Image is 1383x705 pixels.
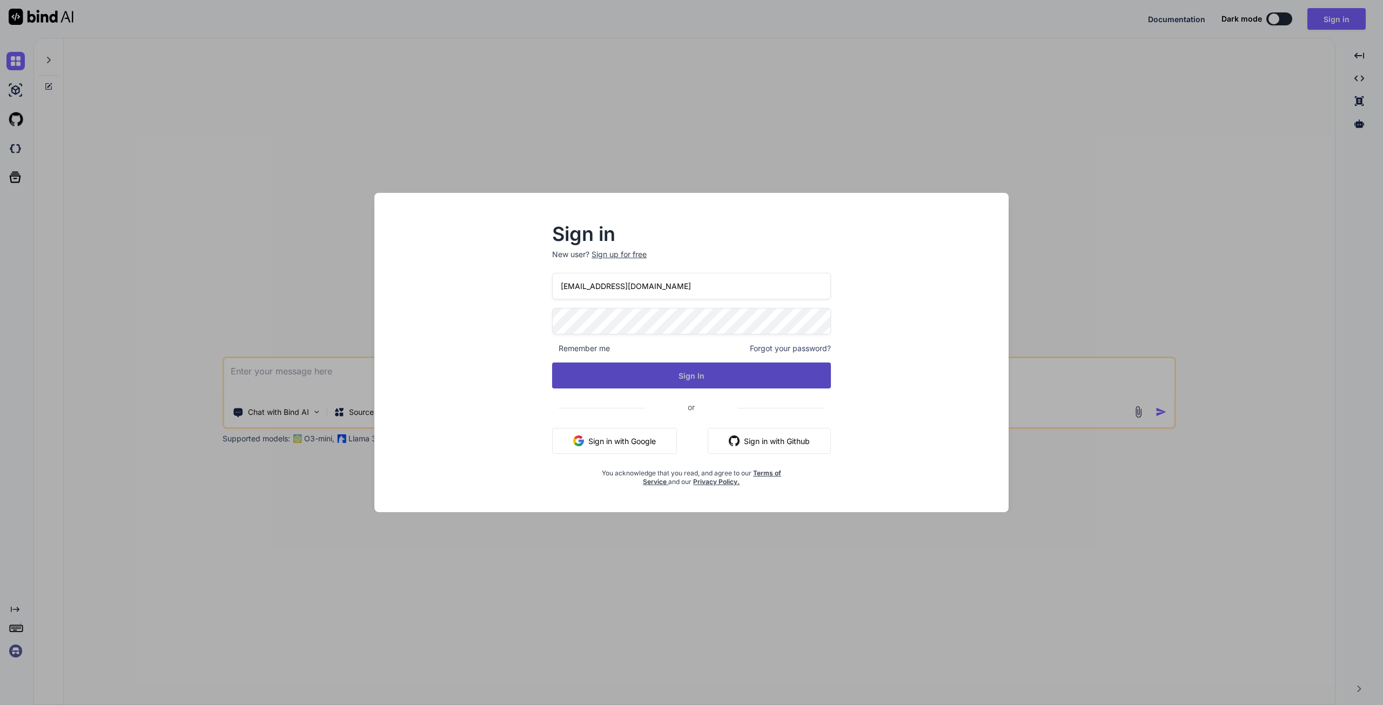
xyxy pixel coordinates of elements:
button: Sign in with Google [552,428,677,454]
span: or [644,394,738,420]
h2: Sign in [552,225,831,243]
a: Privacy Policy. [693,478,740,486]
button: Sign In [552,362,831,388]
div: Sign up for free [592,249,647,260]
button: Sign in with Github [708,428,831,454]
div: You acknowledge that you read, and agree to our and our [599,462,784,486]
p: New user? [552,249,831,273]
span: Forgot your password? [750,343,831,354]
a: Terms of Service [643,469,781,486]
span: Remember me [552,343,610,354]
img: github [729,435,740,446]
input: Login or Email [552,273,831,299]
img: google [573,435,584,446]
